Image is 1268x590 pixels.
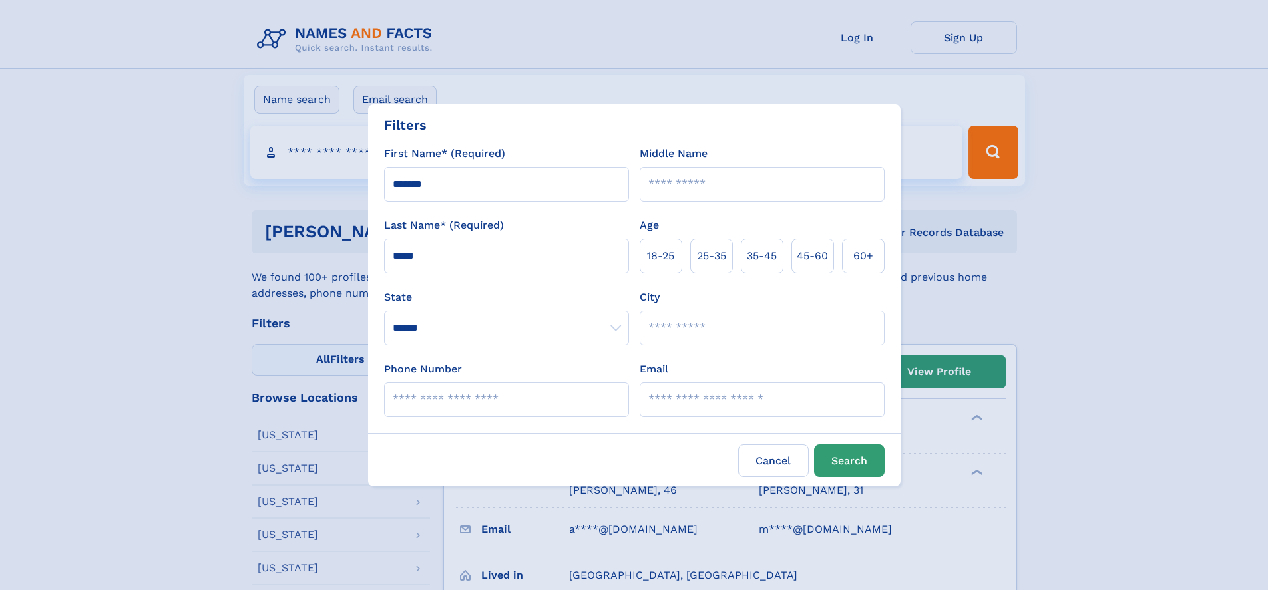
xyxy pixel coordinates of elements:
[697,248,726,264] span: 25‑35
[640,361,668,377] label: Email
[384,146,505,162] label: First Name* (Required)
[640,146,708,162] label: Middle Name
[647,248,674,264] span: 18‑25
[384,361,462,377] label: Phone Number
[797,248,828,264] span: 45‑60
[747,248,777,264] span: 35‑45
[738,444,809,477] label: Cancel
[384,218,504,233] label: Last Name* (Required)
[384,289,629,305] label: State
[640,289,660,305] label: City
[640,218,659,233] label: Age
[853,248,873,264] span: 60+
[384,115,427,135] div: Filters
[814,444,885,477] button: Search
